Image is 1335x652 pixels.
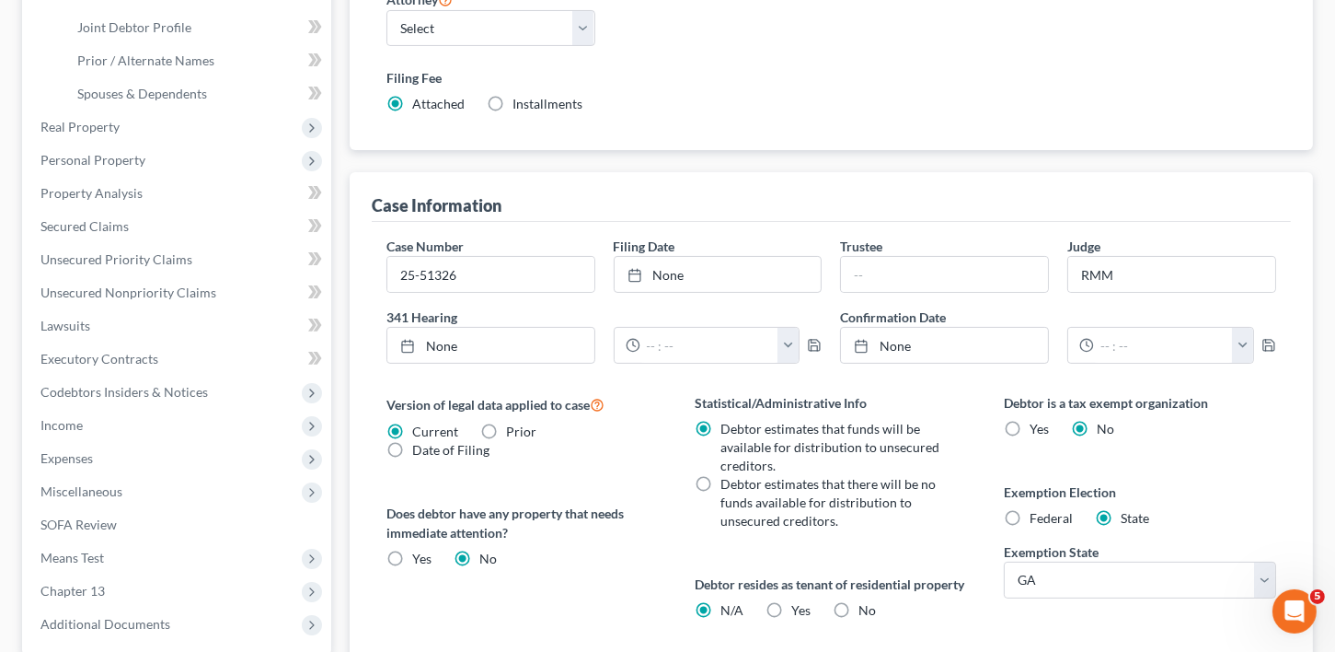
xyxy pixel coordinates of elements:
[1067,237,1100,256] label: Judge
[40,517,117,532] span: SOFA Review
[840,237,882,256] label: Trustee
[479,551,497,566] span: No
[77,52,214,68] span: Prior / Alternate Names
[386,504,659,542] label: Does debtor have any property that needs immediate attention?
[721,602,744,618] span: N/A
[63,11,331,44] a: Joint Debtor Profile
[40,119,120,134] span: Real Property
[63,77,331,111] a: Spouses & Dependents
[40,285,216,300] span: Unsecured Nonpriority Claims
[640,328,778,363] input: -- : --
[615,257,822,292] a: None
[792,602,811,618] span: Yes
[26,177,331,210] a: Property Analysis
[387,257,594,292] input: Enter case number...
[696,393,968,413] label: Statistical/Administrative Info
[372,194,501,216] div: Case Information
[1310,589,1325,604] span: 5
[386,237,464,256] label: Case Number
[512,96,582,111] span: Installments
[841,257,1048,292] input: --
[26,243,331,276] a: Unsecured Priority Claims
[412,424,458,439] span: Current
[40,616,170,632] span: Additional Documents
[40,351,158,367] span: Executory Contracts
[859,602,877,618] span: No
[1004,483,1276,502] label: Exemption Election
[26,343,331,376] a: Executory Contracts
[77,19,191,35] span: Joint Debtor Profile
[614,237,675,256] label: Filing Date
[1097,421,1114,437] span: No
[40,318,90,333] span: Lawsuits
[386,393,659,415] label: Version of legal data applied to case
[1030,510,1073,526] span: Federal
[386,68,1276,87] label: Filing Fee
[40,550,104,565] span: Means Test
[26,309,331,343] a: Lawsuits
[412,442,489,458] span: Date of Filing
[40,417,83,433] span: Income
[831,308,1285,327] label: Confirmation Date
[841,328,1048,363] a: None
[40,251,192,267] span: Unsecured Priority Claims
[77,86,207,101] span: Spouses & Dependents
[1094,328,1232,363] input: -- : --
[412,551,432,566] span: Yes
[721,421,940,473] span: Debtor estimates that funds will be available for distribution to unsecured creditors.
[40,384,208,400] span: Codebtors Insiders & Notices
[377,308,832,327] label: 341 Hearing
[721,476,937,529] span: Debtor estimates that there will be no funds available for distribution to unsecured creditors.
[1272,589,1317,634] iframe: Intercom live chat
[412,96,465,111] span: Attached
[1121,510,1149,526] span: State
[63,44,331,77] a: Prior / Alternate Names
[696,575,968,594] label: Debtor resides as tenant of residential property
[1030,421,1049,437] span: Yes
[1004,542,1099,562] label: Exemption State
[40,152,145,168] span: Personal Property
[26,276,331,309] a: Unsecured Nonpriority Claims
[40,450,93,466] span: Expenses
[1004,393,1276,413] label: Debtor is a tax exempt organization
[40,218,129,234] span: Secured Claims
[26,508,331,541] a: SOFA Review
[1068,257,1275,292] input: --
[40,583,105,599] span: Chapter 13
[26,210,331,243] a: Secured Claims
[387,328,594,363] a: None
[40,483,122,499] span: Miscellaneous
[506,424,536,439] span: Prior
[40,185,143,201] span: Property Analysis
